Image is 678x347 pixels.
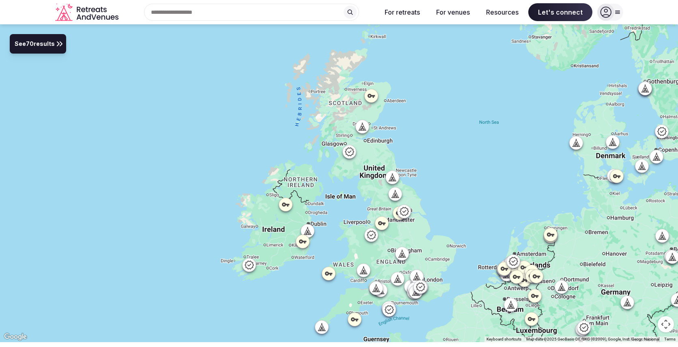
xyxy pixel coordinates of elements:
[528,3,592,21] span: Let's connect
[55,3,120,22] a: Visit the homepage
[486,336,521,342] button: Keyboard shortcuts
[55,3,120,22] svg: Retreats and Venues company logo
[378,3,426,21] button: For retreats
[480,3,525,21] button: Resources
[526,337,659,341] span: Map data ©2025 GeoBasis-DE/BKG (©2009), Google, Inst. Geogr. Nacional
[430,3,476,21] button: For venues
[10,34,66,54] button: See70results
[658,316,674,332] button: Map camera controls
[2,332,29,342] a: Open this area in Google Maps (opens a new window)
[2,332,29,342] img: Google
[15,40,55,49] span: See 70 results
[664,337,676,341] a: Terms (opens in new tab)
